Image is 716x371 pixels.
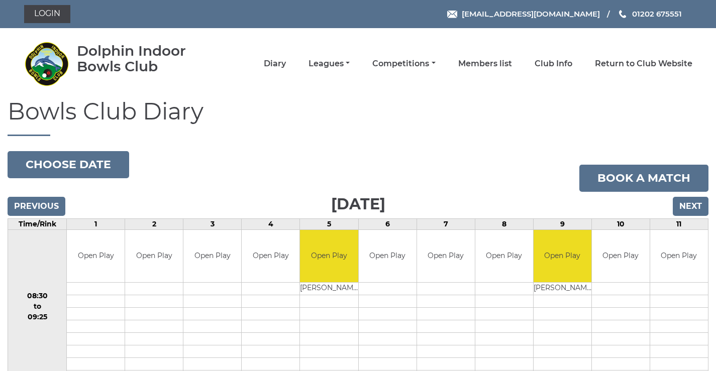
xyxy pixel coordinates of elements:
td: Open Play [300,230,358,283]
td: 3 [183,218,242,229]
span: 01202 675551 [632,9,682,19]
a: Return to Club Website [595,58,692,69]
td: Open Play [475,230,533,283]
td: 10 [591,218,650,229]
a: Competitions [372,58,435,69]
td: Open Play [242,230,299,283]
td: Open Play [125,230,183,283]
td: 5 [300,218,358,229]
td: Open Play [592,230,650,283]
td: Open Play [650,230,708,283]
img: Dolphin Indoor Bowls Club [24,41,69,86]
td: 2 [125,218,183,229]
td: [PERSON_NAME] [300,283,358,295]
span: [EMAIL_ADDRESS][DOMAIN_NAME] [462,9,600,19]
div: Dolphin Indoor Bowls Club [77,43,215,74]
td: 7 [417,218,475,229]
img: Email [447,11,457,18]
td: Open Play [359,230,417,283]
img: Phone us [619,10,626,18]
td: Open Play [417,230,475,283]
td: Open Play [183,230,241,283]
a: Login [24,5,70,23]
a: Diary [264,58,286,69]
td: [PERSON_NAME] [534,283,591,295]
td: 4 [242,218,300,229]
a: Book a match [579,165,708,192]
input: Previous [8,197,65,216]
a: Email [EMAIL_ADDRESS][DOMAIN_NAME] [447,8,600,20]
td: 11 [650,218,708,229]
a: Members list [458,58,512,69]
td: Open Play [67,230,125,283]
td: 6 [358,218,417,229]
td: Time/Rink [8,218,67,229]
h1: Bowls Club Diary [8,99,708,136]
a: Leagues [309,58,350,69]
a: Club Info [535,58,572,69]
td: Open Play [534,230,591,283]
td: 1 [67,218,125,229]
td: 9 [533,218,591,229]
input: Next [673,197,708,216]
button: Choose date [8,151,129,178]
a: Phone us 01202 675551 [618,8,682,20]
td: 8 [475,218,533,229]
